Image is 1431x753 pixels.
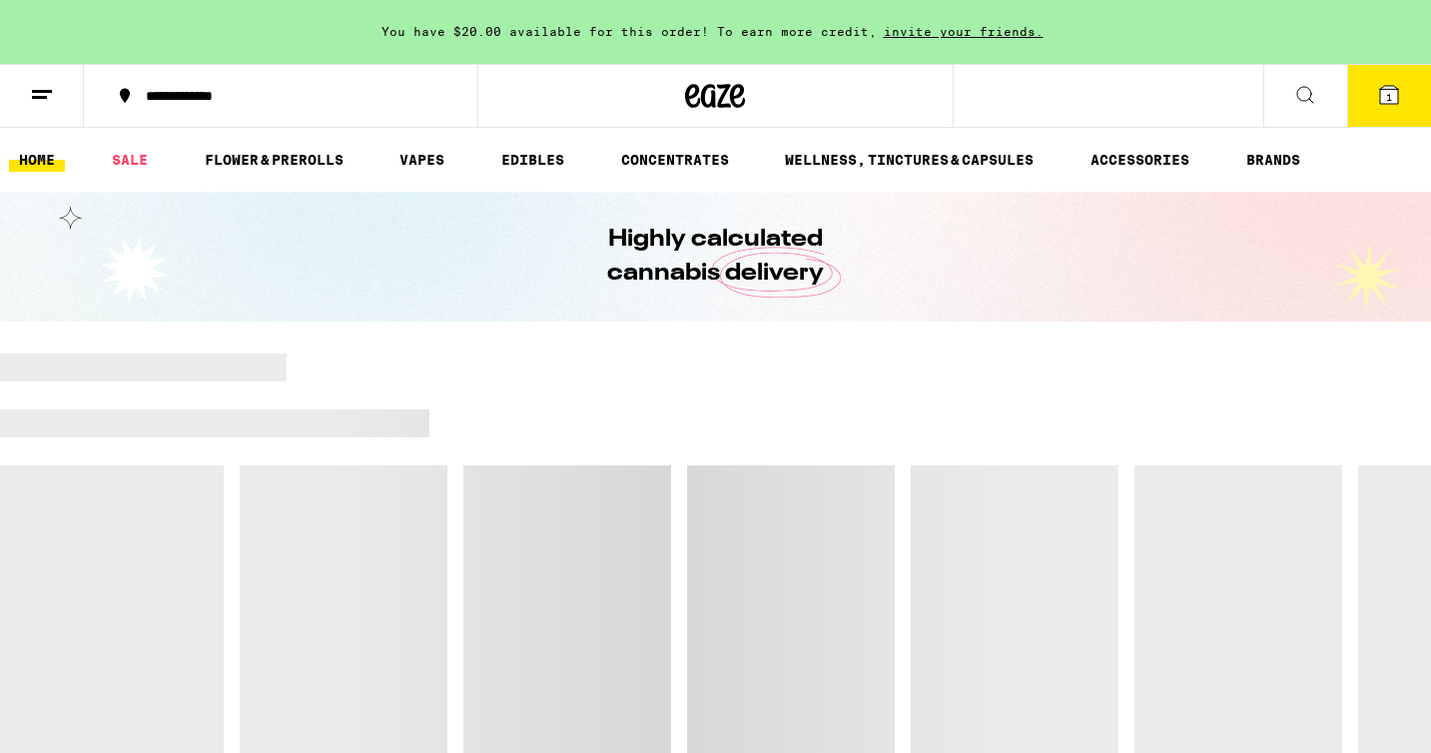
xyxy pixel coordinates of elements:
a: WELLNESS, TINCTURES & CAPSULES [775,148,1044,172]
h1: Highly calculated cannabis delivery [551,223,881,291]
a: ACCESSORIES [1080,148,1199,172]
button: 1 [1347,65,1431,127]
a: BRANDS [1236,148,1310,172]
a: VAPES [389,148,454,172]
span: You have $20.00 available for this order! To earn more credit, [381,25,877,38]
a: EDIBLES [491,148,574,172]
a: SALE [102,148,158,172]
span: invite your friends. [877,25,1051,38]
a: HOME [9,148,65,172]
a: FLOWER & PREROLLS [195,148,354,172]
span: 1 [1386,91,1392,103]
a: CONCENTRATES [611,148,739,172]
